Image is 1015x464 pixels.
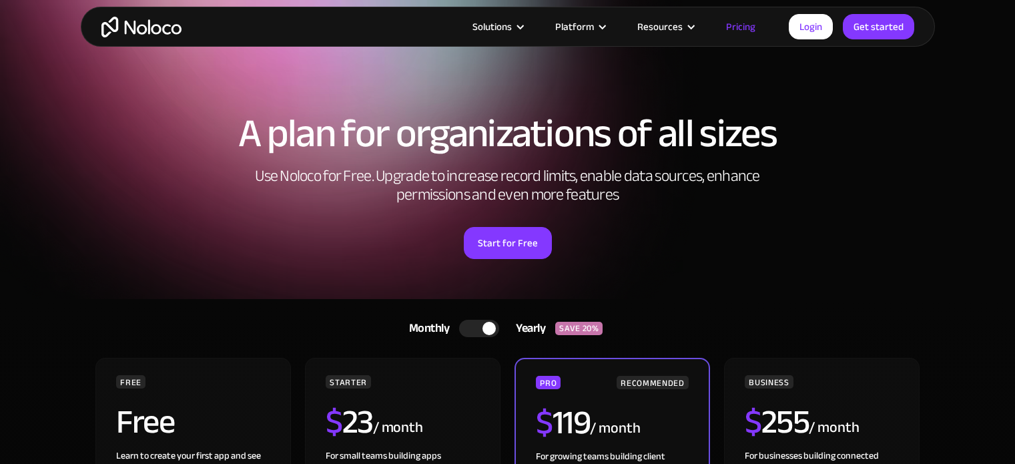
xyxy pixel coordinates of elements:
div: RECOMMENDED [617,376,688,389]
div: Platform [555,18,594,35]
span: $ [745,391,761,453]
div: Resources [637,18,683,35]
a: Pricing [709,18,772,35]
a: Get started [843,14,914,39]
div: Solutions [456,18,539,35]
div: Resources [621,18,709,35]
h2: 119 [536,406,590,439]
h2: Use Noloco for Free. Upgrade to increase record limits, enable data sources, enhance permissions ... [241,167,775,204]
div: / month [590,418,640,439]
h2: Free [116,405,174,439]
div: SAVE 20% [555,322,603,335]
a: Login [789,14,833,39]
a: home [101,17,182,37]
div: FREE [116,375,145,389]
div: Platform [539,18,621,35]
div: / month [373,417,423,439]
h2: 23 [326,405,373,439]
div: Solutions [472,18,512,35]
div: PRO [536,376,561,389]
h2: 255 [745,405,809,439]
div: Monthly [392,318,460,338]
h1: A plan for organizations of all sizes [94,113,922,154]
a: Start for Free [464,227,552,259]
div: Yearly [499,318,555,338]
span: $ [536,391,553,454]
div: / month [809,417,859,439]
div: STARTER [326,375,370,389]
div: BUSINESS [745,375,793,389]
span: $ [326,391,342,453]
